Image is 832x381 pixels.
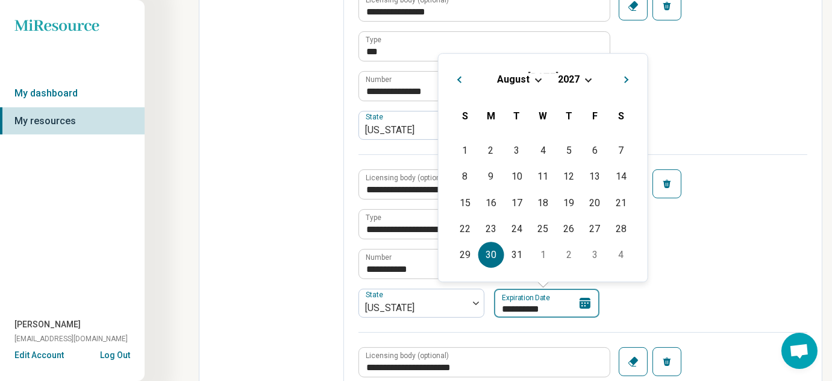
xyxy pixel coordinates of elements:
div: Choose Monday, August 30th, 2027 [478,242,504,268]
div: Choose Saturday, August 28th, 2027 [608,216,634,242]
span: 2027 [558,74,580,85]
div: Choose Wednesday, August 4th, 2027 [530,137,556,163]
div: Choose Tuesday, August 24th, 2027 [504,216,530,242]
div: Choose Tuesday, August 3rd, 2027 [504,137,530,163]
span: August [497,74,530,85]
div: Choose Tuesday, August 10th, 2027 [504,164,530,190]
input: credential.licenses.3.name [359,32,610,61]
div: Choose Date [438,53,648,282]
div: Saturday [608,103,634,129]
div: Choose Thursday, September 2nd, 2027 [556,242,582,268]
div: Monday [478,103,504,129]
div: Choose Thursday, August 26th, 2027 [556,216,582,242]
div: Tuesday [504,103,530,129]
span: [EMAIL_ADDRESS][DOMAIN_NAME] [14,333,128,344]
div: Choose Wednesday, August 25th, 2027 [530,216,556,242]
button: Previous Month [448,68,468,87]
a: Open chat [781,333,818,369]
span: [PERSON_NAME] [14,318,81,331]
label: Number [366,254,392,261]
div: Choose Friday, August 27th, 2027 [582,216,608,242]
div: Choose Saturday, September 4th, 2027 [608,242,634,268]
div: Thursday [556,103,582,129]
div: Choose Sunday, August 1st, 2027 [452,137,478,163]
div: Choose Friday, September 3rd, 2027 [582,242,608,268]
div: Choose Saturday, August 7th, 2027 [608,137,634,163]
div: Choose Saturday, August 14th, 2027 [608,164,634,190]
label: Number [366,76,392,83]
button: Log Out [100,349,130,359]
div: Choose Sunday, August 15th, 2027 [452,190,478,216]
label: State [366,291,386,300]
div: Friday [582,103,608,129]
div: Choose Tuesday, August 17th, 2027 [504,190,530,216]
div: Wednesday [530,103,556,129]
div: Choose Friday, August 6th, 2027 [582,137,608,163]
div: Choose Thursday, August 12th, 2027 [556,164,582,190]
div: Choose Monday, August 9th, 2027 [478,164,504,190]
label: Licensing body (optional) [366,174,449,181]
div: Choose Thursday, August 19th, 2027 [556,190,582,216]
div: Choose Saturday, August 21st, 2027 [608,190,634,216]
div: Choose Wednesday, August 11th, 2027 [530,164,556,190]
label: State [366,113,386,122]
div: Month August, 2027 [452,137,634,268]
button: Next Month [619,68,638,87]
h2: [DATE] [448,68,638,86]
div: Choose Sunday, August 8th, 2027 [452,164,478,190]
div: Sunday [452,103,478,129]
div: Choose Monday, August 23rd, 2027 [478,216,504,242]
div: Choose Monday, August 2nd, 2027 [478,137,504,163]
div: Choose Sunday, August 22nd, 2027 [452,216,478,242]
div: Choose Thursday, August 5th, 2027 [556,137,582,163]
div: Choose Sunday, August 29th, 2027 [452,242,478,268]
button: Edit Account [14,349,64,362]
div: Choose Friday, August 13th, 2027 [582,164,608,190]
input: credential.licenses.4.name [359,210,610,239]
div: Choose Tuesday, August 31st, 2027 [504,242,530,268]
label: Type [366,214,381,221]
div: Choose Friday, August 20th, 2027 [582,190,608,216]
label: Type [366,36,381,43]
div: Choose Wednesday, September 1st, 2027 [530,242,556,268]
label: Licensing body (optional) [366,352,449,359]
div: Choose Monday, August 16th, 2027 [478,190,504,216]
div: Choose Wednesday, August 18th, 2027 [530,190,556,216]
